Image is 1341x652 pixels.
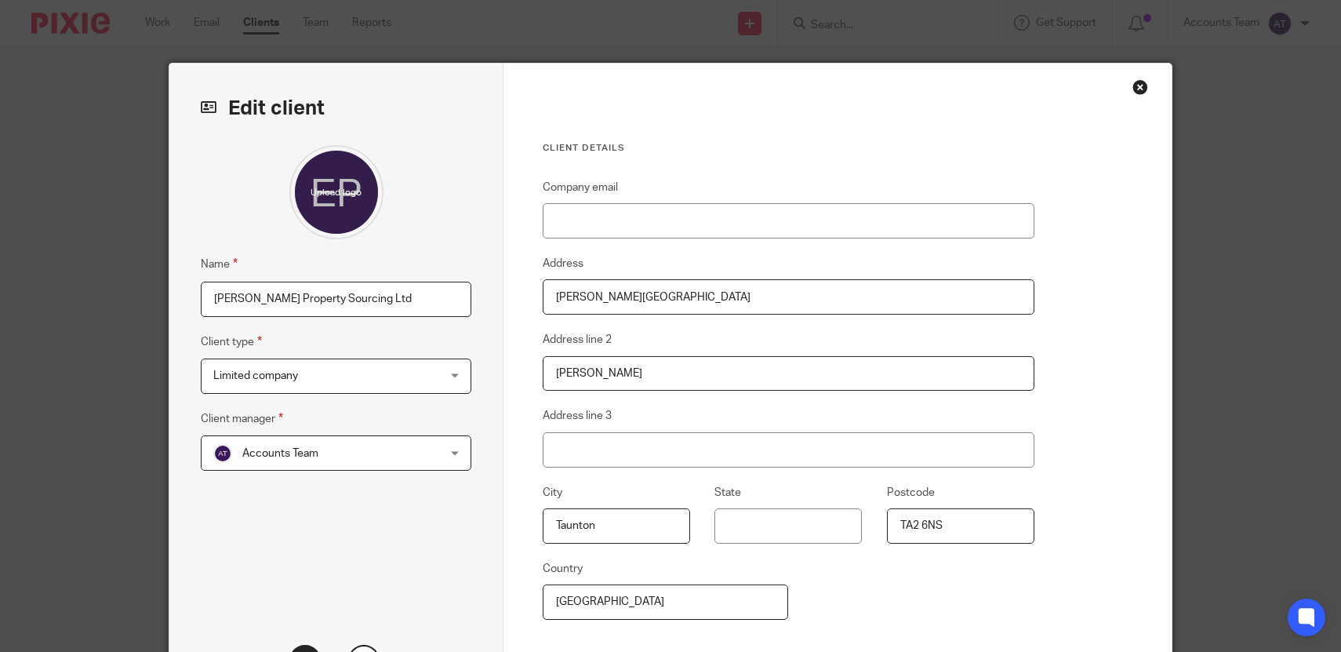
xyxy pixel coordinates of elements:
label: Postcode [887,485,935,501]
span: Accounts Team [242,448,318,459]
label: State [714,485,741,501]
label: City [543,485,562,501]
h2: Edit client [201,95,471,122]
label: Company email [543,180,618,195]
label: Client manager [201,410,283,428]
img: svg%3E [213,444,232,463]
h3: Client details [543,142,1034,155]
label: Address line 3 [543,408,612,424]
label: Client type [201,333,262,351]
span: Limited company [213,370,298,381]
label: Address line 2 [543,332,612,348]
label: Address [543,256,583,271]
label: Name [201,255,238,273]
label: Country [543,561,583,577]
div: Close this dialog window [1132,79,1148,95]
